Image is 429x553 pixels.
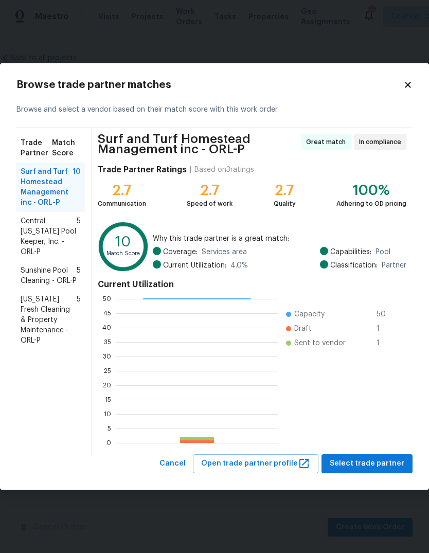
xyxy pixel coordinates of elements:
button: Cancel [155,454,190,473]
span: Why this trade partner is a great match: [153,234,406,244]
text: 10 [104,411,111,417]
div: Adhering to OD pricing [336,199,406,209]
text: 40 [102,325,111,331]
span: 50 [377,309,393,319]
button: Open trade partner profile [193,454,318,473]
div: 2.7 [187,185,233,195]
span: Capabilities: [330,247,371,257]
span: Pool [376,247,390,257]
span: 5 [77,265,81,286]
div: Browse and select a vendor based on their match score with this work order. [16,92,413,128]
text: 5 [108,425,111,432]
div: 2.7 [98,185,146,195]
div: Quality [274,199,296,209]
div: 100% [336,185,406,195]
span: Surf and Turf Homestead Management inc - ORL-P [21,167,73,208]
text: 0 [106,440,111,446]
text: 35 [104,339,111,345]
span: Sent to vendor [294,338,346,348]
span: 4.0 % [230,260,248,271]
span: 5 [77,216,81,257]
span: 1 [377,338,393,348]
h4: Trade Partner Ratings [98,165,187,175]
span: Coverage: [163,247,198,257]
div: Communication [98,199,146,209]
span: 5 [77,294,81,346]
text: 30 [103,353,111,360]
h4: Current Utilization [98,279,406,290]
div: | [187,165,194,175]
span: In compliance [359,137,405,147]
span: Cancel [159,457,186,470]
button: Select trade partner [321,454,413,473]
span: [US_STATE] Fresh Cleaning & Property Maintenance - ORL-P [21,294,77,346]
span: Surf and Turf Homestead Management inc - ORL-P [98,134,298,154]
span: Central [US_STATE] Pool Keeper, Inc. - ORL-P [21,216,77,257]
div: 2.7 [274,185,296,195]
div: Based on 3 ratings [194,165,254,175]
text: 45 [103,310,111,316]
span: Match Score [52,138,81,158]
span: Trade Partner [21,138,52,158]
div: Speed of work [187,199,233,209]
span: Great match [306,137,350,147]
text: 15 [105,397,111,403]
span: Services area [202,247,247,257]
span: Select trade partner [330,457,404,470]
span: 10 [73,167,81,208]
span: 1 [377,324,393,334]
span: Open trade partner profile [201,457,310,470]
text: Match Score [106,251,140,256]
span: Partner [382,260,406,271]
span: Classification: [330,260,378,271]
text: 20 [103,382,111,388]
h2: Browse trade partner matches [16,80,403,90]
span: Current Utilization: [163,260,226,271]
text: 50 [103,296,111,302]
span: Capacity [294,309,325,319]
text: 10 [115,236,131,249]
span: Sunshine Pool Cleaning - ORL-P [21,265,77,286]
text: 25 [104,368,111,374]
span: Draft [294,324,312,334]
